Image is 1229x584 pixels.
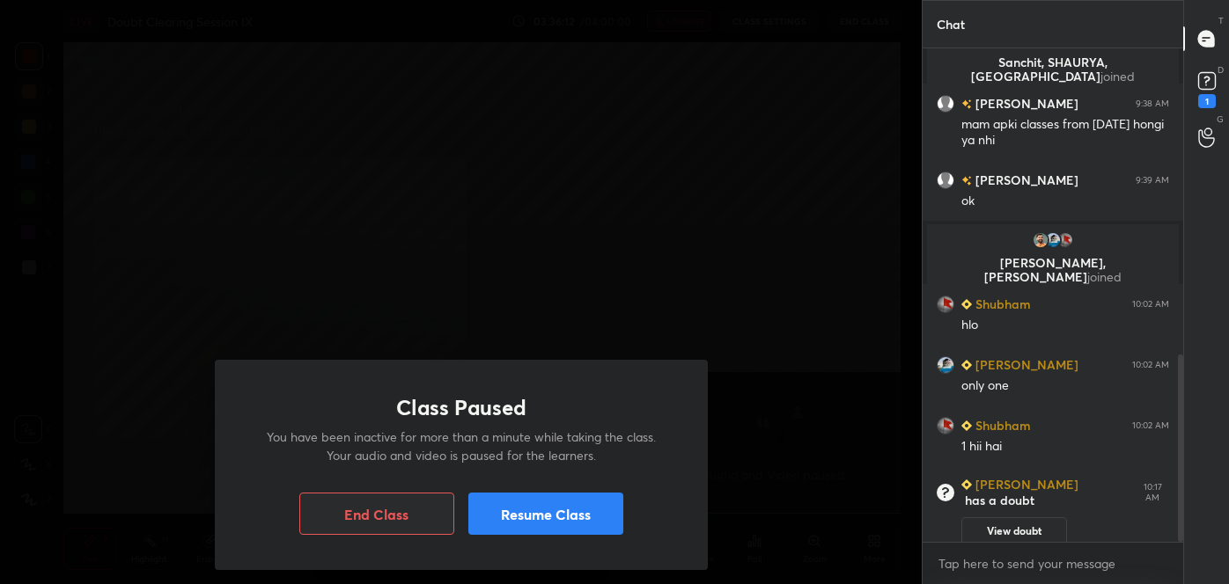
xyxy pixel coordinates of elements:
[972,355,1078,374] h6: [PERSON_NAME]
[1217,113,1224,126] p: G
[1087,268,1122,285] span: joined
[937,95,954,113] img: default.png
[937,417,954,434] img: b562f01148634fe6b67db7f0d870f11e.jpg
[1137,482,1169,503] div: 10:17 AM
[972,295,1031,313] h6: Shubham
[468,493,623,535] button: Resume Class
[937,356,954,374] img: 2fbb055edfc24e73ad823d0839c73c82.jpg
[961,193,1169,210] div: ok
[961,377,1169,395] div: only one
[961,116,1169,150] div: mam apki classes from [DATE] hongi ya nhi
[1132,420,1169,431] div: 10:02 AM
[938,256,1168,284] p: [PERSON_NAME], [PERSON_NAME]
[1132,299,1169,310] div: 10:02 AM
[937,296,954,313] img: b562f01148634fe6b67db7f0d870f11e.jpg
[961,493,1034,508] span: has a doubt
[972,477,1078,493] h6: [PERSON_NAME]
[1136,175,1169,186] div: 9:39 AM
[961,299,972,310] img: Learner_Badge_beginner_1_8b307cf2a0.svg
[1198,94,1216,108] div: 1
[1218,14,1224,27] p: T
[923,48,1183,542] div: grid
[1044,231,1062,249] img: 2fbb055edfc24e73ad823d0839c73c82.jpg
[961,176,972,186] img: no-rating-badge.077c3623.svg
[961,477,972,493] img: Learner_Badge_beginner_1_8b307cf2a0.svg
[1218,63,1224,77] p: D
[961,420,972,431] img: Learner_Badge_beginner_1_8b307cf2a0.svg
[1132,360,1169,370] div: 10:02 AM
[937,172,954,189] img: default.png
[257,427,666,464] p: You have been inactive for more than a minute while taking the class. Your audio and video is pau...
[1136,99,1169,109] div: 9:38 AM
[1032,231,1049,249] img: ce4122dd778c43baad60045c6a46d3fa.jpg
[1100,68,1135,84] span: joined
[938,55,1168,84] p: Sanchit, SHAURYA, [GEOGRAPHIC_DATA]
[299,493,454,535] button: End Class
[923,1,979,47] p: Chat
[961,360,972,370] img: Learner_Badge_beginner_1_8b307cf2a0.svg
[961,317,1169,334] div: hlo
[961,517,1067,545] button: View doubt
[961,99,972,109] img: no-rating-badge.077c3623.svg
[1056,231,1074,249] img: b562f01148634fe6b67db7f0d870f11e.jpg
[972,94,1078,113] h6: [PERSON_NAME]
[961,438,1169,456] div: 1 hii hai
[972,416,1031,434] h6: Shubham
[396,395,526,420] h1: Class Paused
[972,171,1078,189] h6: [PERSON_NAME]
